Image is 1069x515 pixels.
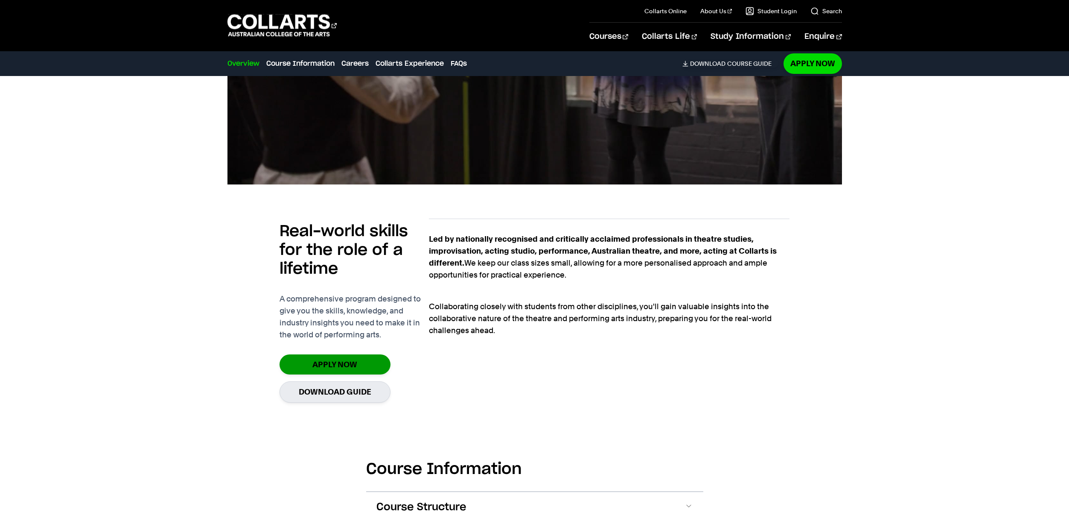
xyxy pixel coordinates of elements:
a: Student Login [746,7,797,15]
a: Collarts Online [644,7,687,15]
a: Collarts Life [642,23,697,51]
a: About Us [700,7,732,15]
p: We keep our class sizes small, allowing for a more personalised approach and ample opportunities ... [429,233,789,281]
a: Course Information [266,59,335,69]
a: Download Guide [280,381,390,402]
a: DownloadCourse Guide [682,60,778,67]
span: Download [690,60,725,67]
a: Study Information [711,23,791,51]
div: Go to homepage [227,13,337,38]
h2: Course Information [366,460,703,479]
p: A comprehensive program designed to give you the skills, knowledge, and industry insights you nee... [280,293,429,341]
a: FAQs [451,59,467,69]
a: Apply Now [784,53,842,73]
a: Overview [227,59,259,69]
a: Collarts Experience [376,59,444,69]
strong: Led by nationally recognised and critically acclaimed professionals in theatre studies, improvisa... [429,234,777,267]
p: Collaborating closely with students from other disciplines, you'll gain valuable insights into th... [429,289,789,337]
a: Apply Now [280,354,390,375]
a: Enquire [804,23,842,51]
a: Search [810,7,842,15]
h2: Real-world skills for the role of a lifetime [280,222,429,278]
a: Careers [341,59,369,69]
a: Courses [589,23,628,51]
span: Course Structure [376,500,466,514]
